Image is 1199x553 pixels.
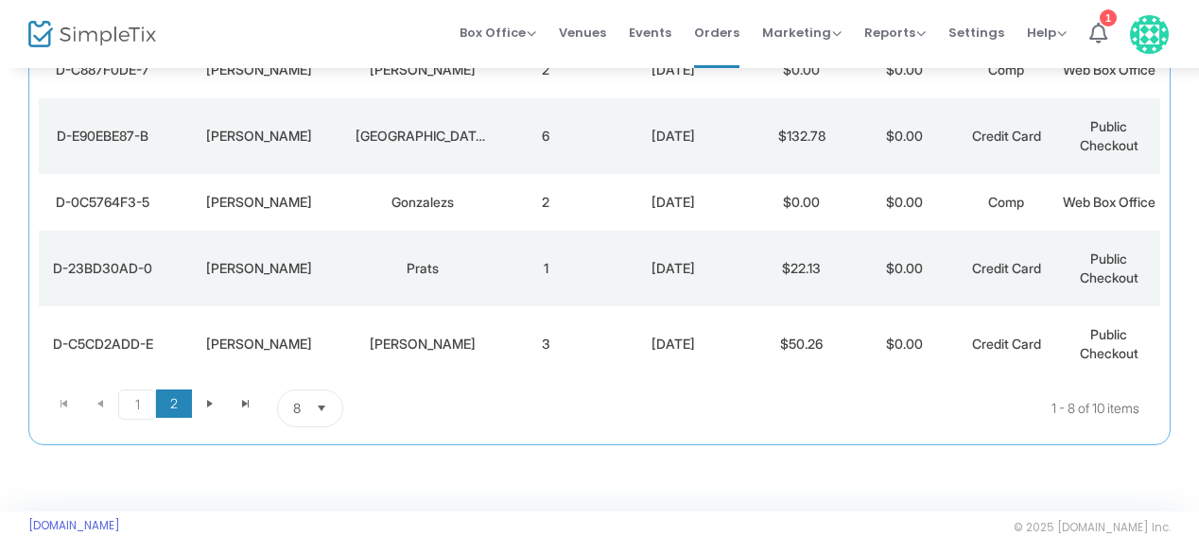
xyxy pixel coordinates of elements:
[972,128,1041,144] span: Credit Card
[1080,326,1138,361] span: Public Checkout
[1063,194,1156,210] span: Web Box Office
[601,259,745,278] div: 9/11/2025
[228,389,264,418] span: Go to the last page
[531,389,1139,427] kendo-pager-info: 1 - 8 of 10 items
[864,24,926,42] span: Reports
[1063,61,1156,78] span: Web Box Office
[853,306,955,382] td: $0.00
[495,98,597,174] td: 6
[601,335,745,354] div: 9/10/2025
[293,399,301,418] span: 8
[495,174,597,231] td: 2
[171,259,346,278] div: Alejandro
[751,98,853,174] td: $132.78
[988,61,1024,78] span: Comp
[694,9,739,57] span: Orders
[171,193,346,212] div: Maria
[171,127,346,146] div: Fernanda
[356,193,490,212] div: Gonzalezs
[43,335,162,354] div: D-C5CD2ADD-E
[202,396,217,411] span: Go to the next page
[853,231,955,306] td: $0.00
[238,396,253,411] span: Go to the last page
[1080,118,1138,153] span: Public Checkout
[308,390,335,426] button: Select
[601,127,745,146] div: 9/12/2025
[762,24,842,42] span: Marketing
[601,193,745,212] div: 9/11/2025
[43,60,162,79] div: D-C887F0DE-7
[751,174,853,231] td: $0.00
[495,42,597,98] td: 2
[495,231,597,306] td: 1
[171,60,346,79] div: Ricardo
[629,9,671,57] span: Events
[1027,24,1067,42] span: Help
[751,306,853,382] td: $50.26
[28,518,120,533] a: [DOMAIN_NAME]
[559,9,606,57] span: Venues
[356,127,490,146] div: Madrid
[43,127,162,146] div: D-E90EBE87-B
[972,260,1041,276] span: Credit Card
[356,259,490,278] div: Prats
[118,389,156,420] span: Page 1
[356,335,490,354] div: Martinez
[43,193,162,212] div: D-0C5764F3-5
[948,9,1004,57] span: Settings
[356,60,490,79] div: Espinoza
[601,60,745,79] div: 9/12/2025
[853,98,955,174] td: $0.00
[751,42,853,98] td: $0.00
[988,194,1024,210] span: Comp
[460,24,536,42] span: Box Office
[156,389,192,418] span: Page 2
[1080,251,1138,285] span: Public Checkout
[751,231,853,306] td: $22.13
[43,259,162,278] div: D-23BD30AD-0
[192,389,228,418] span: Go to the next page
[1100,9,1117,26] div: 1
[853,174,955,231] td: $0.00
[972,336,1041,352] span: Credit Card
[1014,520,1171,535] span: © 2025 [DOMAIN_NAME] Inc.
[853,42,955,98] td: $0.00
[171,335,346,354] div: Nicolas
[495,306,597,382] td: 3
